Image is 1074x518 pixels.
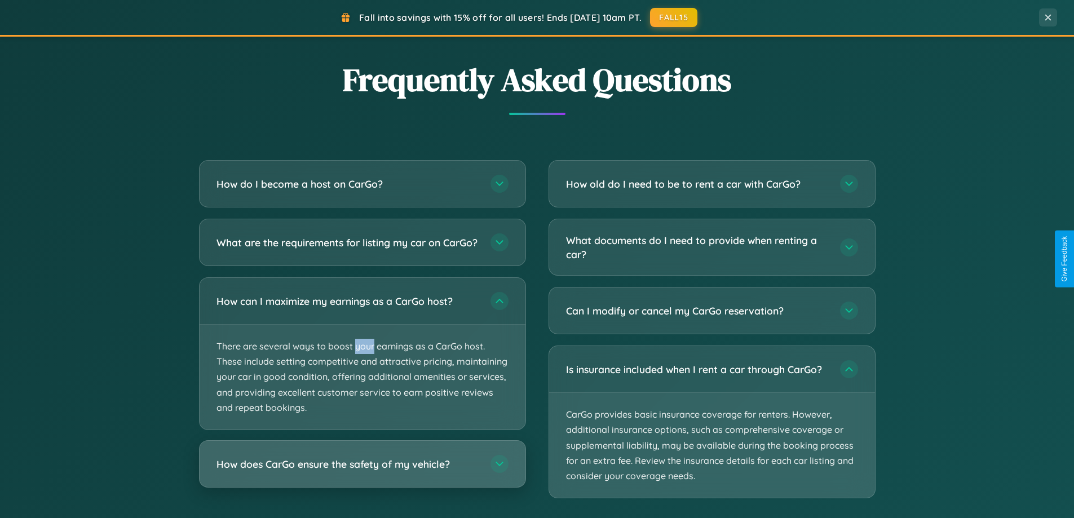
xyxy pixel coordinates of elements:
[566,362,829,377] h3: Is insurance included when I rent a car through CarGo?
[566,177,829,191] h3: How old do I need to be to rent a car with CarGo?
[359,12,642,23] span: Fall into savings with 15% off for all users! Ends [DATE] 10am PT.
[566,233,829,261] h3: What documents do I need to provide when renting a car?
[650,8,697,27] button: FALL15
[549,393,875,498] p: CarGo provides basic insurance coverage for renters. However, additional insurance options, such ...
[566,304,829,318] h3: Can I modify or cancel my CarGo reservation?
[216,294,479,308] h3: How can I maximize my earnings as a CarGo host?
[1060,236,1068,282] div: Give Feedback
[216,236,479,250] h3: What are the requirements for listing my car on CarGo?
[200,325,525,430] p: There are several ways to boost your earnings as a CarGo host. These include setting competitive ...
[216,457,479,471] h3: How does CarGo ensure the safety of my vehicle?
[216,177,479,191] h3: How do I become a host on CarGo?
[199,58,876,101] h2: Frequently Asked Questions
